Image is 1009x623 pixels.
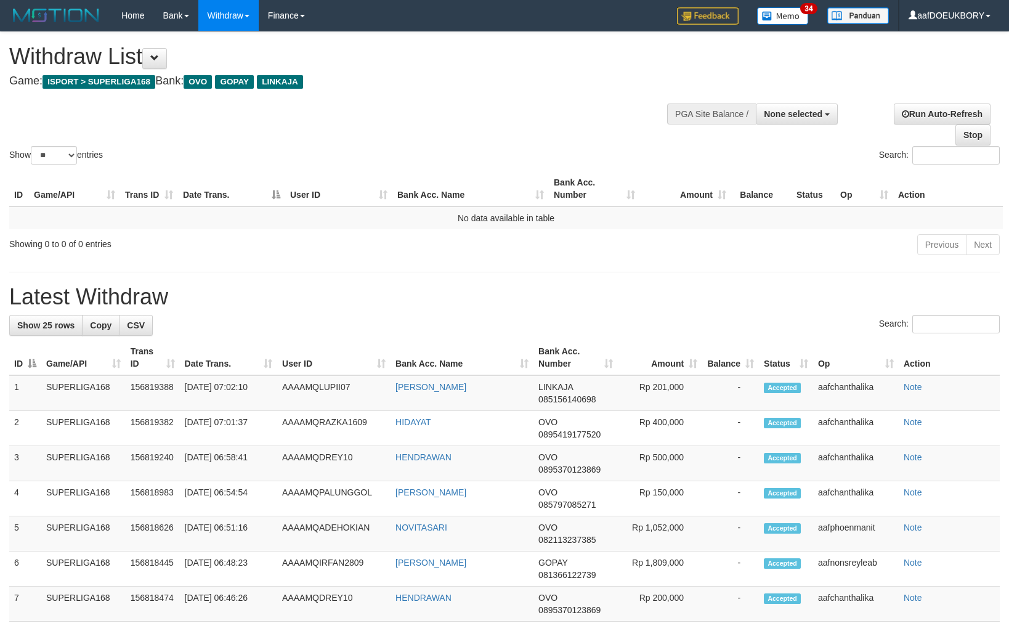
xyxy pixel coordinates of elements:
[904,487,922,497] a: Note
[9,552,41,587] td: 6
[126,375,180,411] td: 156819388
[395,593,452,603] a: HENDRAWAN
[764,558,801,569] span: Accepted
[180,552,277,587] td: [DATE] 06:48:23
[904,382,922,392] a: Note
[180,446,277,481] td: [DATE] 06:58:41
[899,340,1000,375] th: Action
[792,171,835,206] th: Status
[127,320,145,330] span: CSV
[731,171,792,206] th: Balance
[41,587,126,622] td: SUPERLIGA168
[538,452,557,462] span: OVO
[618,446,702,481] td: Rp 500,000
[813,411,899,446] td: aafchanthalika
[9,206,1003,229] td: No data available in table
[180,516,277,552] td: [DATE] 06:51:16
[41,375,126,411] td: SUPERLIGA168
[618,340,702,375] th: Amount: activate to sort column ascending
[9,75,660,88] h4: Game: Bank:
[813,516,899,552] td: aafphoenmanit
[9,285,1000,309] h1: Latest Withdraw
[813,481,899,516] td: aafchanthalika
[904,558,922,568] a: Note
[277,587,391,622] td: AAAAMQDREY10
[215,75,254,89] span: GOPAY
[618,481,702,516] td: Rp 150,000
[178,171,285,206] th: Date Trans.: activate to sort column descending
[9,6,103,25] img: MOTION_logo.png
[395,382,466,392] a: [PERSON_NAME]
[813,340,899,375] th: Op: activate to sort column ascending
[764,383,801,393] span: Accepted
[618,411,702,446] td: Rp 400,000
[764,488,801,499] span: Accepted
[618,375,702,411] td: Rp 201,000
[277,481,391,516] td: AAAAMQPALUNGGOL
[257,75,303,89] span: LINKAJA
[126,552,180,587] td: 156818445
[702,481,759,516] td: -
[277,375,391,411] td: AAAAMQLUPII07
[702,446,759,481] td: -
[538,535,596,545] span: Copy 082113237385 to clipboard
[391,340,533,375] th: Bank Acc. Name: activate to sort column ascending
[538,417,557,427] span: OVO
[764,593,801,604] span: Accepted
[702,411,759,446] td: -
[813,587,899,622] td: aafchanthalika
[9,446,41,481] td: 3
[43,75,155,89] span: ISPORT > SUPERLIGA168
[126,340,180,375] th: Trans ID: activate to sort column ascending
[9,146,103,165] label: Show entries
[912,315,1000,333] input: Search:
[702,340,759,375] th: Balance: activate to sort column ascending
[17,320,75,330] span: Show 25 rows
[813,375,899,411] td: aafchanthalika
[126,446,180,481] td: 156819240
[764,523,801,534] span: Accepted
[9,44,660,69] h1: Withdraw List
[640,171,731,206] th: Amount: activate to sort column ascending
[618,552,702,587] td: Rp 1,809,000
[813,552,899,587] td: aafnonsreyleab
[41,411,126,446] td: SUPERLIGA168
[277,411,391,446] td: AAAAMQRAZKA1609
[538,523,557,532] span: OVO
[41,446,126,481] td: SUPERLIGA168
[764,418,801,428] span: Accepted
[904,523,922,532] a: Note
[764,109,822,119] span: None selected
[277,552,391,587] td: AAAAMQIRFAN2809
[392,171,549,206] th: Bank Acc. Name: activate to sort column ascending
[395,558,466,568] a: [PERSON_NAME]
[879,315,1000,333] label: Search:
[618,516,702,552] td: Rp 1,052,000
[894,104,991,124] a: Run Auto-Refresh
[904,452,922,462] a: Note
[893,171,1003,206] th: Action
[126,516,180,552] td: 156818626
[757,7,809,25] img: Button%20Memo.svg
[702,516,759,552] td: -
[538,558,567,568] span: GOPAY
[180,587,277,622] td: [DATE] 06:46:26
[538,593,557,603] span: OVO
[955,124,991,145] a: Stop
[180,481,277,516] td: [DATE] 06:54:54
[677,7,739,25] img: Feedback.jpg
[813,446,899,481] td: aafchanthalika
[538,500,596,510] span: Copy 085797085271 to clipboard
[702,552,759,587] td: -
[180,375,277,411] td: [DATE] 07:02:10
[120,171,178,206] th: Trans ID: activate to sort column ascending
[904,417,922,427] a: Note
[180,411,277,446] td: [DATE] 07:01:37
[538,605,601,615] span: Copy 0895370123869 to clipboard
[879,146,1000,165] label: Search:
[538,465,601,474] span: Copy 0895370123869 to clipboard
[82,315,120,336] a: Copy
[126,587,180,622] td: 156818474
[538,394,596,404] span: Copy 085156140698 to clipboard
[912,146,1000,165] input: Search:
